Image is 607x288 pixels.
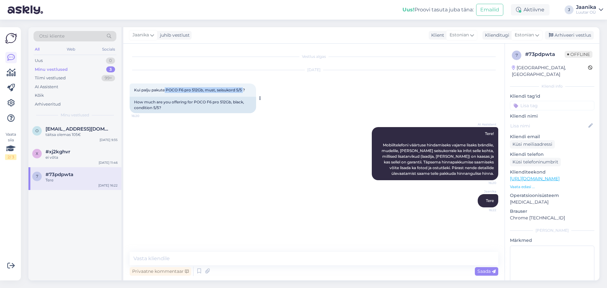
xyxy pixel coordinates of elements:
[46,126,111,132] span: orman_62@hotmail.com
[473,181,496,185] span: 16:20
[512,64,588,78] div: [GEOGRAPHIC_DATA], [GEOGRAPHIC_DATA]
[576,10,596,15] div: Luutar OÜ
[510,122,587,129] input: Lisa nimi
[482,32,509,39] div: Klienditugi
[473,189,496,194] span: Jaanika
[101,75,115,81] div: 99+
[134,88,245,92] span: Kui palju pakute POCO F6 pro 512Gb, must, seisukord 5/5 ?
[510,83,594,89] div: Kliendi info
[510,113,594,119] p: Kliendi nimi
[46,132,118,138] div: täitsa olemas 105€
[473,208,496,212] span: 16:22
[510,93,594,100] p: Kliendi tag'id
[46,172,73,177] span: #73pdpwta
[525,51,565,58] div: # 73pdpwta
[35,92,44,99] div: Kõik
[510,101,594,110] input: Lisa tag
[35,58,43,64] div: Uus
[35,75,66,81] div: Tiimi vestlused
[99,160,118,165] div: [DATE] 11:46
[46,149,70,155] span: #xj2kghvr
[510,228,594,233] div: [PERSON_NAME]
[510,208,594,215] p: Brauser
[486,198,494,203] span: Tere
[476,4,503,16] button: Emailid
[100,138,118,142] div: [DATE] 9:35
[130,267,191,276] div: Privaatne kommentaar
[450,32,469,39] span: Estonian
[510,140,555,149] div: Küsi meiliaadressi
[429,32,444,39] div: Klient
[132,113,155,118] span: 16:20
[106,66,115,73] div: 3
[510,133,594,140] p: Kliendi email
[510,215,594,221] p: Chrome [TECHNICAL_ID]
[511,4,549,15] div: Aktiivne
[510,184,594,190] p: Vaata edasi ...
[157,32,190,39] div: juhib vestlust
[5,132,16,160] div: Vaata siia
[510,237,594,244] p: Märkmed
[402,6,474,14] div: Proovi tasuta juba täna:
[402,7,414,13] b: Uus!
[510,169,594,175] p: Klienditeekond
[46,155,118,160] div: ei võta
[545,31,594,40] div: Arhiveeri vestlus
[515,32,534,39] span: Estonian
[510,158,561,166] div: Küsi telefoninumbrit
[510,199,594,205] p: [MEDICAL_DATA]
[477,268,496,274] span: Saada
[34,45,41,53] div: All
[565,51,592,58] span: Offline
[510,192,594,199] p: Operatsioonisüsteem
[576,5,603,15] a: JaanikaLuutar OÜ
[101,45,116,53] div: Socials
[35,66,68,73] div: Minu vestlused
[106,58,115,64] div: 0
[35,84,58,90] div: AI Assistent
[516,53,518,58] span: 7
[35,101,61,107] div: Arhiveeritud
[36,151,38,156] span: x
[35,128,39,133] span: o
[5,154,16,160] div: 2 / 3
[39,33,64,40] span: Otsi kliente
[5,32,17,44] img: Askly Logo
[65,45,77,53] div: Web
[61,112,89,118] span: Minu vestlused
[510,151,594,158] p: Kliendi telefon
[510,176,560,181] a: [URL][DOMAIN_NAME]
[36,174,38,179] span: 7
[132,32,149,39] span: Jaanika
[473,122,496,127] span: AI Assistent
[98,183,118,188] div: [DATE] 16:22
[565,5,573,14] div: J
[130,54,498,59] div: Vestlus algas
[130,67,498,73] div: [DATE]
[46,177,118,183] div: Tere
[130,97,256,113] div: How much are you offering for POCO F6 pro 512Gb, black, condition 5/5?
[576,5,596,10] div: Jaanika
